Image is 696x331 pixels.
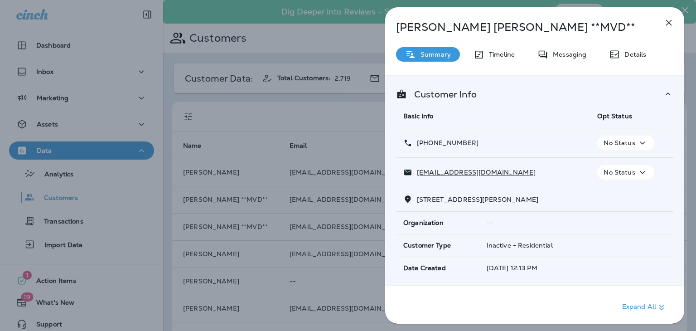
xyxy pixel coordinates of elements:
span: Basic Info [403,112,433,120]
p: Messaging [548,51,586,58]
span: Customer Type [403,242,451,249]
p: [EMAIL_ADDRESS][DOMAIN_NAME] [412,169,536,176]
span: Inactive - Residential [487,241,553,249]
p: No Status [604,139,635,146]
p: Details [620,51,646,58]
button: No Status [597,136,654,150]
span: Date Created [403,264,446,272]
p: Customer Info [407,91,477,98]
span: [DATE] 12:13 PM [487,264,537,272]
button: Expand All [619,299,671,316]
button: No Status [597,165,654,180]
p: Summary [416,51,451,58]
p: [PHONE_NUMBER] [412,139,478,146]
p: Expand All [622,302,667,313]
span: Opt Status [597,112,632,120]
p: [PERSON_NAME] [PERSON_NAME] **MVD** [396,21,643,34]
span: [STREET_ADDRESS][PERSON_NAME] [417,195,538,204]
p: Timeline [484,51,515,58]
span: Organization [403,219,444,227]
span: -- [487,219,493,227]
p: No Status [604,169,635,176]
